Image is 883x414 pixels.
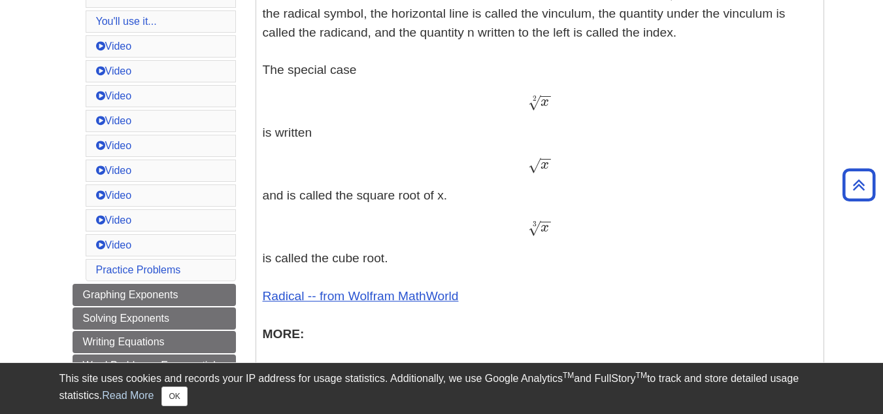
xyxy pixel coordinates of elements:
a: Writing Equations [73,331,236,353]
span: √ [528,219,541,237]
span: 2 [533,94,537,103]
a: Video [96,239,132,250]
sup: TM [563,371,574,380]
a: Video [96,90,132,101]
a: Video [96,140,132,151]
sup: TM [636,371,647,380]
a: Graphing Exponents [73,284,236,306]
a: Radical -- from Wolfram MathWorld [263,289,459,303]
a: Video [96,190,132,201]
a: Practice Problems [96,264,181,275]
span: √ [528,156,541,174]
a: Video [96,215,132,226]
div: This site uses cookies and records your IP address for usage statistics. Additionally, we use Goo... [59,371,824,406]
a: Video [96,65,132,77]
a: Back to Top [838,176,880,194]
a: Video [96,165,132,176]
b: MORE: [263,327,305,341]
span: 3 [533,220,537,228]
a: You'll use it... [96,16,157,27]
span: x [541,220,549,235]
a: Video [96,41,132,52]
a: Word Problems- Exponential [73,354,236,377]
a: Solving Exponents [73,307,236,330]
span: √ [528,94,541,111]
span: x [541,95,549,109]
a: Video [96,115,132,126]
button: Close [161,387,187,406]
span: x [541,158,549,172]
a: Read More [102,390,154,401]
